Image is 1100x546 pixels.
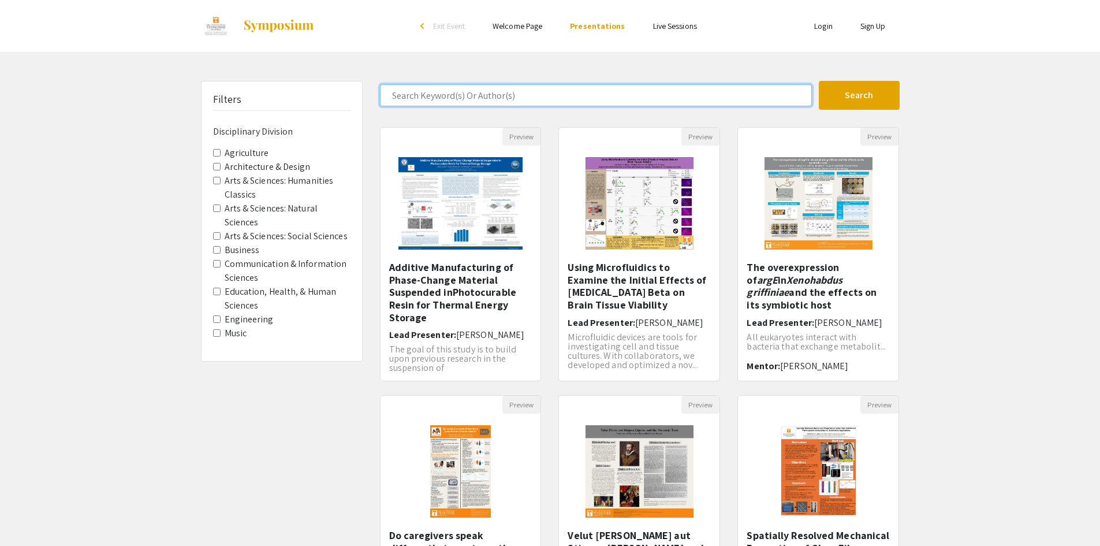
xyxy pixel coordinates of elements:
button: Preview [681,396,719,414]
h6: Disciplinary Division [213,126,350,137]
a: Welcome Page [493,21,542,31]
em: argE [757,273,778,287]
label: Education, Health, & Human Sciences [225,285,350,313]
a: Login [814,21,833,31]
label: Communication & Information Sciences [225,257,350,285]
label: Arts & Sciences: Natural Sciences [225,202,350,229]
h5: Using Microfluidics to Examine the Initial Effects of [MEDICAL_DATA] Beta on Brain Tissue Viability [568,261,711,311]
h6: Lead Presenter: [747,317,890,328]
button: Preview [860,396,898,414]
h5: The overexpression of in and the effects on its symbiotic host [747,261,890,311]
img: <p><strong style="color: rgb(0, 0, 0);">Spatially Resolved Mechanical Properties of Glass Fiber R... [767,414,870,529]
iframe: Chat [1051,494,1091,537]
label: Agriculture [225,146,269,160]
span: Exit Event [433,21,465,31]
p: The goal of this study is to build upon previous research in the suspension of [389,345,532,373]
button: Search [819,81,900,110]
h5: Additive Manufacturing of Phase-Change Material Suspended inPhotocurable Resin for Thermal Energy... [389,261,532,324]
span: [PERSON_NAME] [635,317,703,329]
img: <p>The overexpression of <em>argE</em> in <em>Xenohabdus griffiniae</em> and the effects on its s... [753,146,884,261]
em: Xenohabdus griffiniae [747,273,842,299]
h6: Lead Presenter: [568,317,711,328]
img: Discovery Day 2024 [201,12,232,40]
label: Arts & Sciences: Social Sciences [225,229,348,243]
h6: Lead Presenter: [389,329,532,340]
label: Architecture & Design [225,160,311,174]
label: Business [225,243,260,257]
h5: Filters [213,93,242,106]
div: Open Presentation <p>The overexpression of <em>argE</em> in <em>Xenohabdus griffiniae</em> and th... [737,127,899,381]
span: [PERSON_NAME] [780,360,848,372]
button: Preview [502,396,540,414]
div: arrow_back_ios [420,23,427,29]
span: [PERSON_NAME] [456,329,524,341]
img: Symposium by ForagerOne [243,19,315,33]
div: Open Presentation <p>Additive Manufacturing of Phase-Change Material Suspended in</p><p>Photocura... [380,127,542,381]
img: <p>Velut Flores aut Stirpes: Justus Lipsius and the Neostoic Turn</p> [574,414,705,529]
span: All eukaryotes interact with bacteria that exchange metabolit... [747,331,886,352]
img: <p>Using Microfluidics to Examine the Initial Effects of Amyloid Beta on Brain Tissue Viability</p> [574,146,705,261]
a: Discovery Day 2024 [201,12,315,40]
a: Sign Up [860,21,886,31]
button: Preview [860,128,898,146]
p: Microfluidic devices are tools for investigating cell and tissue cultures. With collaborators, we... [568,333,711,370]
input: Search Keyword(s) Or Author(s) [380,84,812,106]
span: Mentor: [747,360,780,372]
div: Open Presentation <p>Using Microfluidics to Examine the Initial Effects of Amyloid Beta on Brain ... [558,127,720,381]
button: Preview [681,128,719,146]
label: Arts & Sciences: Humanities Classics [225,174,350,202]
img: <p>Additive Manufacturing of Phase-Change Material Suspended in</p><p>Photocurable Resin for Ther... [387,146,534,261]
span: [PERSON_NAME] [814,317,882,329]
label: Engineering [225,313,274,326]
a: Presentations [570,21,625,31]
label: Music [225,326,247,340]
a: Live Sessions [653,21,697,31]
button: Preview [502,128,540,146]
img: <p>Do caregivers speak differently to preterm than full-term infants?</p> [419,414,503,529]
